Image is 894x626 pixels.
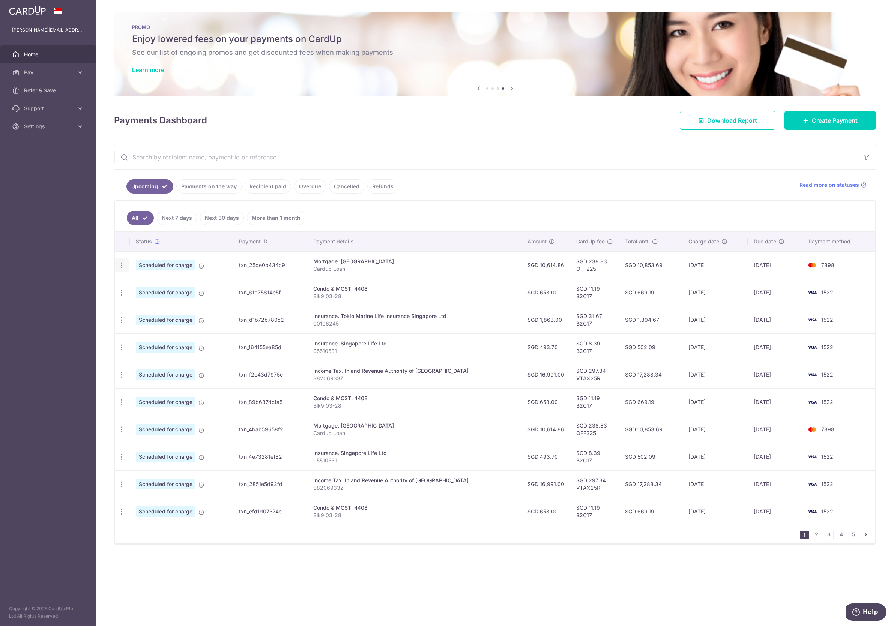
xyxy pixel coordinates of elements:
a: Read more on statuses [799,181,867,189]
li: 1 [800,531,809,539]
td: [DATE] [748,251,802,279]
td: SGD 16,991.00 [521,361,570,388]
a: Payments on the way [176,179,242,194]
a: More than 1 month [247,211,305,225]
td: [DATE] [748,361,802,388]
input: Search by recipient name, payment id or reference [114,145,858,169]
td: [DATE] [748,443,802,470]
span: Scheduled for charge [136,342,195,353]
a: Cancelled [329,179,364,194]
div: Condo & MCST. 4408 [313,285,515,293]
span: Scheduled for charge [136,260,195,270]
h5: Enjoy lowered fees on your payments on CardUp [132,33,858,45]
span: Scheduled for charge [136,315,195,325]
td: SGD 11.19 B2C17 [570,388,619,416]
td: txn_25de0b434c9 [233,251,307,279]
span: Support [24,105,74,112]
a: Overdue [294,179,326,194]
td: SGD 502.09 [619,443,682,470]
th: Payment method [802,232,875,251]
td: [DATE] [748,498,802,525]
td: txn_f2e43d7975e [233,361,307,388]
td: [DATE] [682,306,748,333]
td: SGD 658.00 [521,279,570,306]
a: Next 7 days [157,211,197,225]
td: SGD 17,288.34 [619,361,682,388]
td: [DATE] [682,361,748,388]
td: txn_4bab59658f2 [233,416,307,443]
div: Income Tax. Inland Revenue Authority of [GEOGRAPHIC_DATA] [313,367,515,375]
span: 1522 [821,371,833,378]
td: SGD 297.34 VTAX25R [570,361,619,388]
span: 1522 [821,453,833,460]
span: Due date [754,238,776,245]
td: txn_2851e5d92fd [233,470,307,498]
div: Income Tax. Inland Revenue Authority of [GEOGRAPHIC_DATA] [313,477,515,484]
span: 1522 [821,481,833,487]
div: Condo & MCST. 4408 [313,504,515,512]
a: 3 [824,530,833,539]
a: Next 30 days [200,211,244,225]
div: Insurance. Singapore Life Ltd [313,340,515,347]
span: Scheduled for charge [136,452,195,462]
td: [DATE] [748,416,802,443]
img: Bank Card [805,370,820,379]
h4: Payments Dashboard [114,114,207,127]
td: [DATE] [682,416,748,443]
a: Upcoming [126,179,173,194]
td: SGD 238.83 OFF225 [570,251,619,279]
td: [DATE] [748,470,802,498]
p: PROMO [132,24,858,30]
p: [PERSON_NAME][EMAIL_ADDRESS][DOMAIN_NAME] [12,26,84,34]
span: 7898 [821,262,834,268]
p: Blk9 03-28 [313,293,515,300]
img: Bank Card [805,398,820,407]
td: SGD 10,614.86 [521,251,570,279]
td: SGD 31.67 B2C17 [570,306,619,333]
td: [DATE] [682,333,748,361]
span: Scheduled for charge [136,424,195,435]
img: Bank Card [805,343,820,352]
img: Bank Card [805,315,820,324]
div: Insurance. Tokio Marine Life Insurance Singapore Ltd [313,312,515,320]
a: Create Payment [784,111,876,130]
span: Home [24,51,74,58]
td: [DATE] [748,333,802,361]
img: Bank Card [805,507,820,516]
p: 05510531 [313,347,515,355]
td: SGD 493.70 [521,333,570,361]
a: Recipient paid [245,179,291,194]
span: Status [136,238,152,245]
td: SGD 17,288.34 [619,470,682,498]
img: Bank Card [805,425,820,434]
span: 1522 [821,317,833,323]
span: Refer & Save [24,87,74,94]
iframe: Opens a widget where you can find more information [846,603,886,622]
span: 7898 [821,426,834,432]
td: txn_61b75814e5f [233,279,307,306]
p: S8206933Z [313,375,515,382]
td: SGD 669.19 [619,388,682,416]
td: [DATE] [682,388,748,416]
img: CardUp [9,6,46,15]
td: SGD 16,991.00 [521,470,570,498]
td: txn_4e73281ef82 [233,443,307,470]
p: Cardup Loan [313,429,515,437]
span: Charge date [688,238,719,245]
a: Download Report [680,111,775,130]
td: SGD 297.34 VTAX25R [570,470,619,498]
th: Payment details [307,232,521,251]
td: SGD 10,614.86 [521,416,570,443]
td: SGD 658.00 [521,498,570,525]
span: Scheduled for charge [136,397,195,407]
span: Create Payment [812,116,858,125]
span: 1522 [821,289,833,296]
img: Bank Card [805,288,820,297]
img: Latest Promos banner [114,12,876,96]
td: [DATE] [682,443,748,470]
p: 00106245 [313,320,515,327]
td: SGD 502.09 [619,333,682,361]
td: SGD 658.00 [521,388,570,416]
span: Amount [527,238,547,245]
